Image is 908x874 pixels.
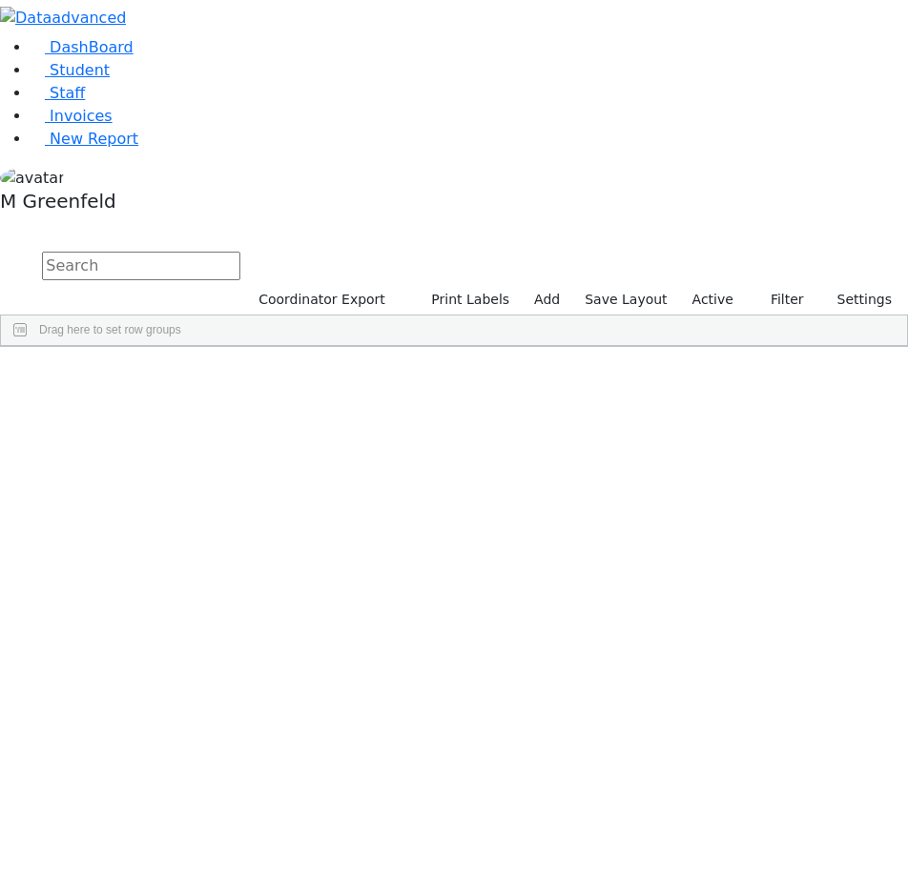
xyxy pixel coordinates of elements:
[31,38,134,56] a: DashBoard
[746,285,813,315] button: Filter
[50,61,110,79] span: Student
[50,130,138,148] span: New Report
[246,285,394,315] button: Coordinator Export
[39,323,181,336] span: Drag here to set row groups
[684,285,742,315] label: Active
[813,285,900,315] button: Settings
[50,107,113,125] span: Invoices
[42,252,240,280] input: Search
[576,285,675,315] button: Save Layout
[409,285,518,315] button: Print Labels
[31,130,138,148] a: New Report
[50,84,85,102] span: Staff
[31,107,113,125] a: Invoices
[526,285,568,315] a: Add
[31,61,110,79] a: Student
[50,38,134,56] span: DashBoard
[31,84,85,102] a: Staff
